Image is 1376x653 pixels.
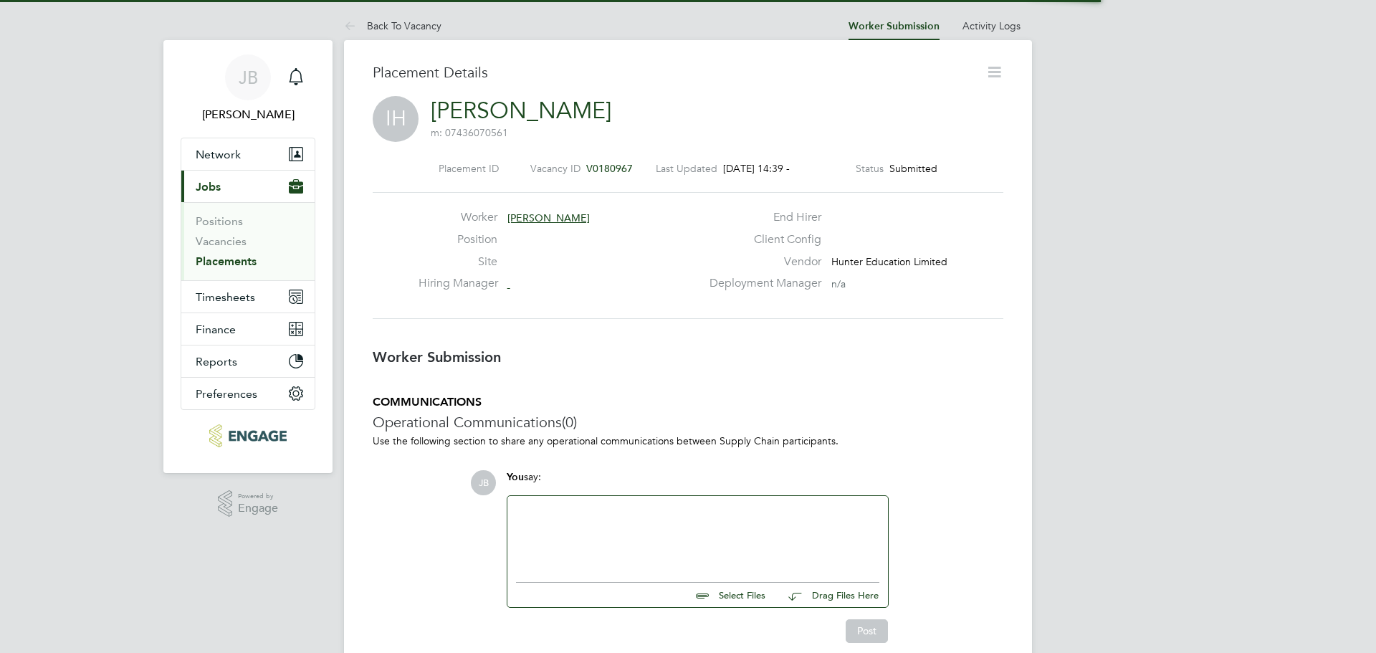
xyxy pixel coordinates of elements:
[373,96,419,142] span: IH
[181,202,315,280] div: Jobs
[239,68,258,87] span: JB
[439,162,499,175] label: Placement ID
[562,413,577,432] span: (0)
[196,290,255,304] span: Timesheets
[181,378,315,409] button: Preferences
[701,232,821,247] label: Client Config
[831,277,846,290] span: n/a
[181,345,315,377] button: Reports
[163,40,333,473] nav: Main navigation
[209,424,286,447] img: huntereducation-logo-retina.png
[238,502,278,515] span: Engage
[238,490,278,502] span: Powered by
[181,171,315,202] button: Jobs
[196,355,237,368] span: Reports
[218,490,279,518] a: Powered byEngage
[507,471,524,483] span: You
[181,106,315,123] span: Jack Baron
[181,138,315,170] button: Network
[419,232,497,247] label: Position
[373,434,1003,447] p: Use the following section to share any operational communications between Supply Chain participants.
[419,276,497,291] label: Hiring Manager
[856,162,884,175] label: Status
[181,281,315,313] button: Timesheets
[656,162,717,175] label: Last Updated
[419,254,497,270] label: Site
[181,424,315,447] a: Go to home page
[196,387,257,401] span: Preferences
[181,313,315,345] button: Finance
[846,619,888,642] button: Post
[196,180,221,194] span: Jobs
[196,148,241,161] span: Network
[196,234,247,248] a: Vacancies
[181,54,315,123] a: JB[PERSON_NAME]
[530,162,580,175] label: Vacancy ID
[471,470,496,495] span: JB
[701,254,821,270] label: Vendor
[777,581,879,611] button: Drag Files Here
[507,470,889,495] div: say:
[586,162,633,175] span: V0180967
[723,162,790,175] span: [DATE] 14:39 -
[701,276,821,291] label: Deployment Manager
[507,211,590,224] span: [PERSON_NAME]
[344,19,441,32] a: Back To Vacancy
[701,210,821,225] label: End Hirer
[831,255,947,268] span: Hunter Education Limited
[373,348,501,366] b: Worker Submission
[431,97,611,125] a: [PERSON_NAME]
[373,413,1003,432] h3: Operational Communications
[373,395,1003,410] h5: COMMUNICATIONS
[196,254,257,268] a: Placements
[196,214,243,228] a: Positions
[431,126,508,139] span: m: 07436070561
[196,323,236,336] span: Finance
[419,210,497,225] label: Worker
[849,20,940,32] a: Worker Submission
[962,19,1021,32] a: Activity Logs
[373,63,975,82] h3: Placement Details
[889,162,937,175] span: Submitted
